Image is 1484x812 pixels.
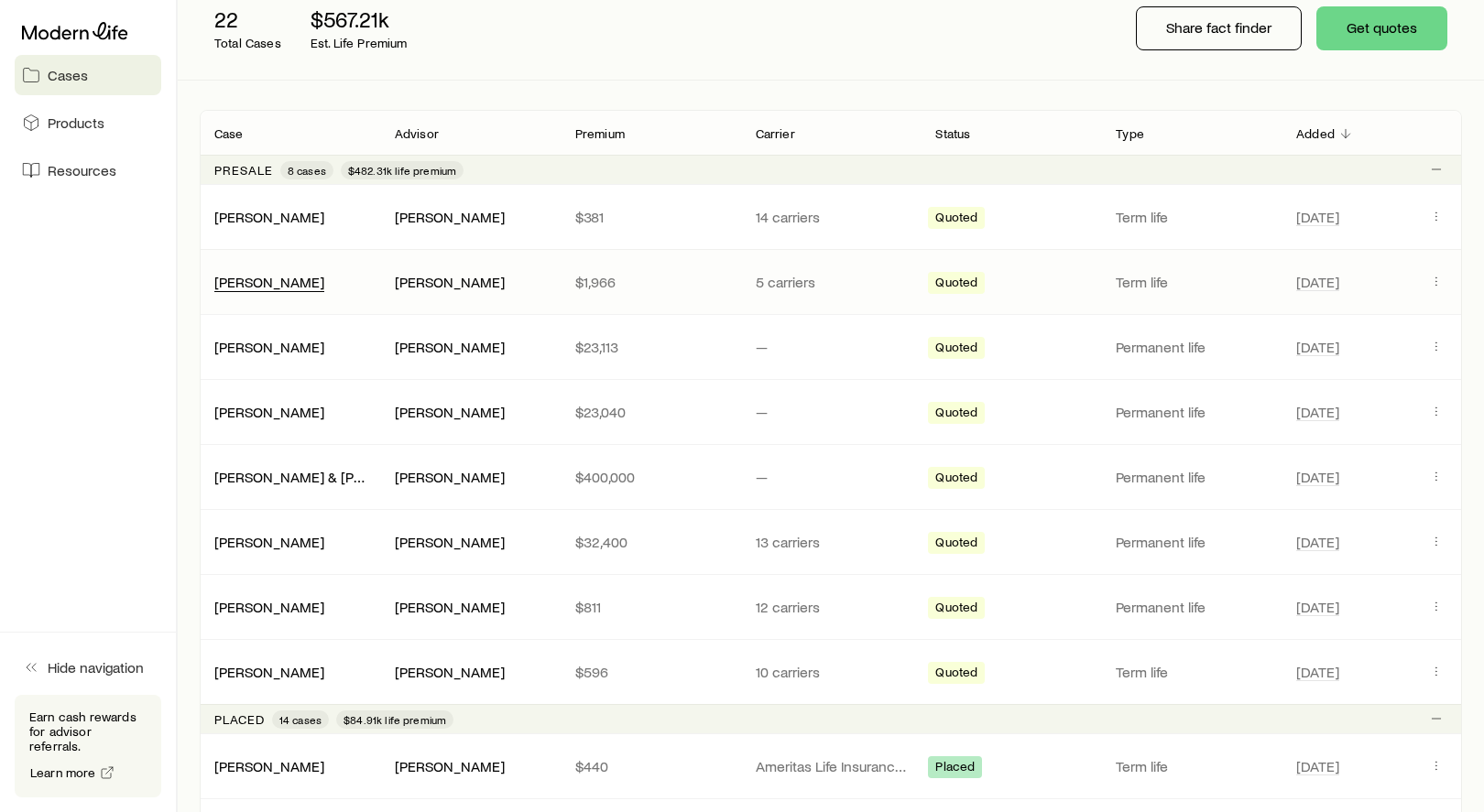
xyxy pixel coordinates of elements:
[214,208,324,227] div: [PERSON_NAME]
[214,338,324,355] a: [PERSON_NAME]
[279,712,322,727] span: 14 cases
[214,163,273,178] p: Presale
[348,163,456,178] span: $482.31k life premium
[1116,126,1144,141] p: Type
[756,757,907,775] p: Ameritas Life Insurance Corp. (Ameritas)
[1116,403,1267,421] p: Permanent life
[214,468,451,485] a: [PERSON_NAME] & [PERSON_NAME]
[311,6,408,32] p: $567.21k
[395,126,439,141] p: Advisor
[935,126,970,141] p: Status
[30,766,96,779] span: Learn more
[935,535,977,554] span: Quoted
[1296,468,1339,486] span: [DATE]
[1166,18,1271,37] p: Share fact finder
[756,208,907,226] p: 14 carriers
[1116,663,1267,681] p: Term life
[214,757,324,776] div: [PERSON_NAME]
[575,208,726,226] p: $381
[395,598,505,617] div: [PERSON_NAME]
[344,712,446,727] span: $84.91k life premium
[756,533,907,551] p: 13 carriers
[1296,598,1339,616] span: [DATE]
[214,208,324,225] a: [PERSON_NAME]
[1136,6,1302,50] button: Share fact finder
[935,470,977,489] span: Quoted
[1116,338,1267,356] p: Permanent life
[575,468,726,486] p: $400,000
[395,208,505,227] div: [PERSON_NAME]
[1116,273,1267,291] p: Term life
[1296,208,1339,226] span: [DATE]
[1296,273,1339,291] span: [DATE]
[214,403,324,420] a: [PERSON_NAME]
[756,468,907,486] p: —
[214,533,324,550] a: [PERSON_NAME]
[288,163,326,178] span: 8 cases
[575,338,726,356] p: $23,113
[935,210,977,229] span: Quoted
[756,403,907,421] p: —
[1296,126,1335,141] p: Added
[29,709,147,753] p: Earn cash rewards for advisor referrals.
[214,663,324,680] a: [PERSON_NAME]
[214,663,324,682] div: [PERSON_NAME]
[15,103,161,143] a: Products
[935,600,977,619] span: Quoted
[395,757,505,776] div: [PERSON_NAME]
[756,338,907,356] p: —
[15,695,161,797] div: Earn cash rewards for advisor referrals.Learn more
[1116,208,1267,226] p: Term life
[214,126,244,141] p: Case
[935,275,977,294] span: Quoted
[1116,598,1267,616] p: Permanent life
[214,338,324,357] div: [PERSON_NAME]
[756,663,907,681] p: 10 carriers
[395,273,505,292] div: [PERSON_NAME]
[935,340,977,359] span: Quoted
[756,273,907,291] p: 5 carriers
[395,663,505,682] div: [PERSON_NAME]
[15,150,161,190] a: Resources
[395,468,505,487] div: [PERSON_NAME]
[214,598,324,615] a: [PERSON_NAME]
[395,338,505,357] div: [PERSON_NAME]
[1296,663,1339,681] span: [DATE]
[575,533,726,551] p: $32,400
[214,273,324,290] a: [PERSON_NAME]
[48,161,116,179] span: Resources
[935,665,977,684] span: Quoted
[1296,757,1339,775] span: [DATE]
[935,759,975,778] span: Placed
[1116,533,1267,551] p: Permanent life
[395,403,505,422] div: [PERSON_NAME]
[575,273,726,291] p: $1,966
[214,6,281,32] p: 22
[214,468,366,487] div: [PERSON_NAME] & [PERSON_NAME]
[214,403,324,422] div: [PERSON_NAME]
[1296,403,1339,421] span: [DATE]
[575,598,726,616] p: $811
[311,36,408,50] p: Est. Life Premium
[1116,757,1267,775] p: Term life
[756,126,795,141] p: Carrier
[214,598,324,617] div: [PERSON_NAME]
[48,66,88,84] span: Cases
[395,533,505,552] div: [PERSON_NAME]
[1296,533,1339,551] span: [DATE]
[214,533,324,552] div: [PERSON_NAME]
[1316,6,1447,50] button: Get quotes
[575,663,726,681] p: $596
[1116,468,1267,486] p: Permanent life
[48,658,144,677] span: Hide navigation
[214,757,324,774] a: [PERSON_NAME]
[214,712,265,727] p: Placed
[1296,338,1339,356] span: [DATE]
[575,403,726,421] p: $23,040
[214,273,324,292] div: [PERSON_NAME]
[575,757,726,775] p: $440
[575,126,625,141] p: Premium
[48,114,104,132] span: Products
[756,598,907,616] p: 12 carriers
[935,405,977,424] span: Quoted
